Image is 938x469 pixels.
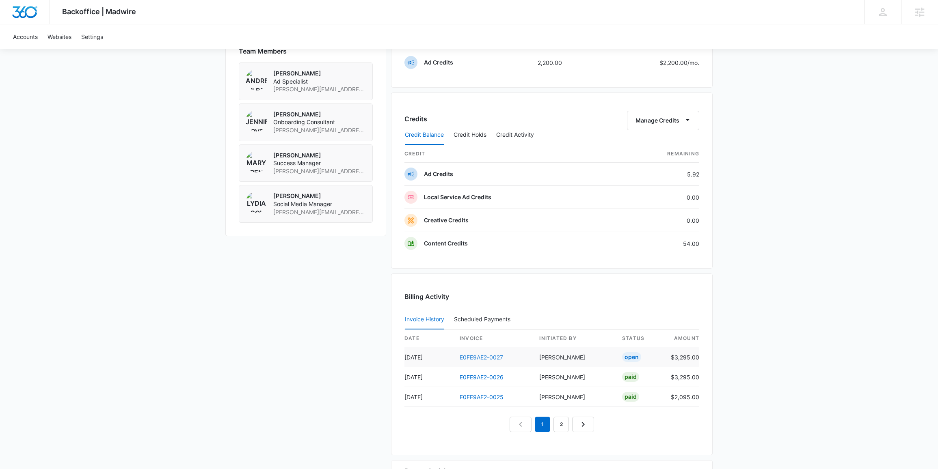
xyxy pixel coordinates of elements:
[496,125,534,145] button: Credit Activity
[405,310,444,329] button: Invoice History
[572,417,594,432] a: Next Page
[687,59,699,66] span: /mo.
[533,330,616,347] th: Initiated By
[62,7,136,16] span: Backoffice | Madwire
[404,145,613,163] th: credit
[246,69,267,90] img: Andrew Gilbert
[616,330,664,347] th: status
[405,125,444,145] button: Credit Balance
[622,392,639,402] div: Paid
[404,387,453,407] td: [DATE]
[273,118,366,126] span: Onboarding Consultant
[531,51,601,74] td: 2,200.00
[239,46,287,56] span: Team Members
[246,192,267,213] img: Lydia Agoliati
[273,159,366,167] span: Success Manager
[627,111,699,130] button: Manage Credits
[533,367,616,387] td: [PERSON_NAME]
[273,85,366,93] span: [PERSON_NAME][EMAIL_ADDRESS][PERSON_NAME][DOMAIN_NAME]
[404,292,699,301] h3: Billing Activity
[424,193,491,201] p: Local Service Ad Credits
[76,24,108,49] a: Settings
[535,417,550,432] em: 1
[273,77,366,86] span: Ad Specialist
[613,145,699,163] th: Remaining
[424,170,453,178] p: Ad Credits
[659,58,699,67] p: $2,200.00
[404,347,453,367] td: [DATE]
[43,24,76,49] a: Websites
[613,186,699,209] td: 0.00
[273,110,366,118] p: [PERSON_NAME]
[460,374,504,381] a: E0FE9AE2-0026
[273,167,366,175] span: [PERSON_NAME][EMAIL_ADDRESS][PERSON_NAME][DOMAIN_NAME]
[404,367,453,387] td: [DATE]
[8,24,43,49] a: Accounts
[664,330,699,347] th: amount
[246,151,267,172] img: Mary Brenton
[246,110,267,131] img: Jennifer Cover
[460,354,503,361] a: E0FE9AE2-0027
[510,417,594,432] nav: Pagination
[424,58,453,67] p: Ad Credits
[404,114,427,124] h3: Credits
[460,394,504,400] a: E0FE9AE2-0025
[273,126,366,134] span: [PERSON_NAME][EMAIL_ADDRESS][DOMAIN_NAME]
[273,200,366,208] span: Social Media Manager
[404,330,453,347] th: date
[273,69,366,77] p: [PERSON_NAME]
[533,347,616,367] td: [PERSON_NAME]
[664,367,699,387] td: $3,295.00
[613,209,699,232] td: 0.00
[273,151,366,159] p: [PERSON_NAME]
[613,232,699,255] td: 54.00
[273,192,366,200] p: [PERSON_NAME]
[273,208,366,216] span: [PERSON_NAME][EMAIL_ADDRESS][PERSON_NAME][DOMAIN_NAME]
[533,387,616,407] td: [PERSON_NAME]
[664,347,699,367] td: $3,295.00
[613,163,699,186] td: 5.92
[553,417,569,432] a: Page 2
[424,216,469,224] p: Creative Credits
[622,372,639,382] div: Paid
[424,239,468,247] p: Content Credits
[454,125,486,145] button: Credit Holds
[664,387,699,407] td: $2,095.00
[622,352,641,362] div: Open
[454,316,514,322] div: Scheduled Payments
[453,330,533,347] th: invoice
